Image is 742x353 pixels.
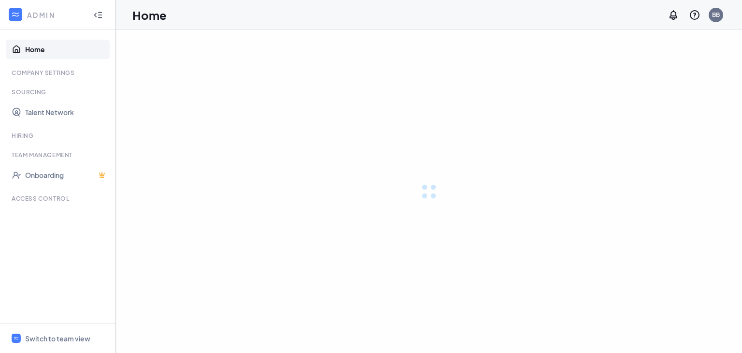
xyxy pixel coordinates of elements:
[12,132,106,140] div: Hiring
[689,9,700,21] svg: QuestionInfo
[25,165,108,185] a: OnboardingCrown
[13,335,19,341] svg: WorkstreamLogo
[12,151,106,159] div: Team Management
[712,11,720,19] div: BB
[11,10,20,19] svg: WorkstreamLogo
[25,40,108,59] a: Home
[25,103,108,122] a: Talent Network
[132,7,167,23] h1: Home
[25,334,90,343] div: Switch to team view
[12,88,106,96] div: Sourcing
[27,10,85,20] div: ADMIN
[12,69,106,77] div: Company Settings
[12,194,106,203] div: Access control
[668,9,679,21] svg: Notifications
[93,10,103,20] svg: Collapse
